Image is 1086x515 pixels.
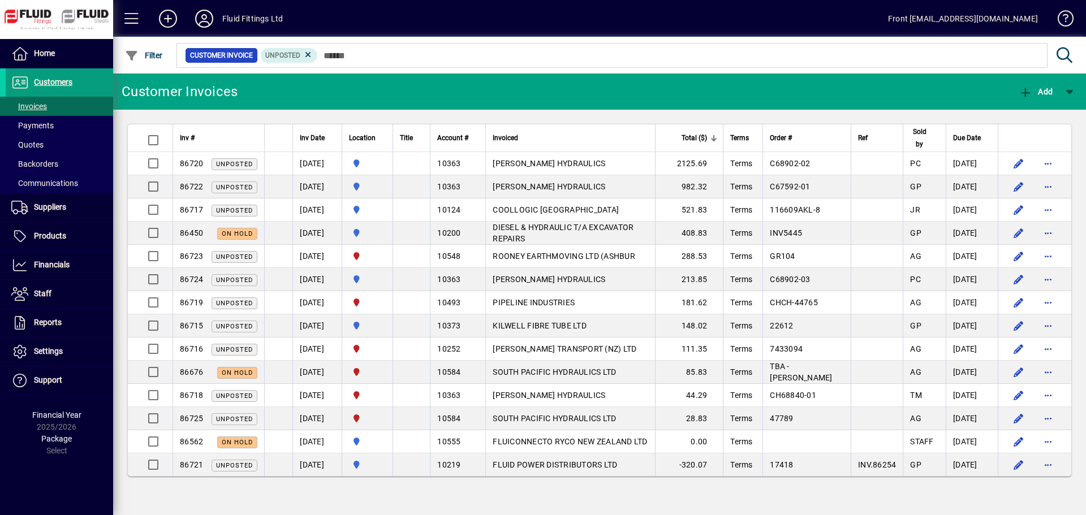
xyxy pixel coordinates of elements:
td: [DATE] [946,430,998,453]
span: Reports [34,318,62,327]
span: FLUICONNECTO RYCO NEW ZEALAND LTD [493,437,647,446]
td: [DATE] [292,291,342,314]
span: 86717 [180,205,203,214]
span: Add [1019,87,1053,96]
td: [DATE] [292,245,342,268]
span: AUCKLAND [349,227,386,239]
a: Knowledge Base [1049,2,1072,39]
span: Home [34,49,55,58]
span: Ref [858,132,868,144]
span: Terms [730,228,752,237]
button: Edit [1010,154,1028,172]
button: More options [1039,154,1057,172]
span: STAFF [910,437,933,446]
button: Filter [122,45,166,66]
a: Reports [6,309,113,337]
span: Backorders [11,159,58,168]
span: 47789 [770,414,793,423]
span: 86720 [180,159,203,168]
div: Sold by [910,125,939,150]
span: Order # [770,132,792,144]
td: [DATE] [292,361,342,384]
span: Communications [11,179,78,188]
td: 213.85 [655,268,723,291]
div: Front [EMAIL_ADDRESS][DOMAIN_NAME] [888,10,1038,28]
span: 10219 [437,460,460,469]
span: Unposted [216,276,253,284]
span: 10124 [437,205,460,214]
span: Products [34,231,66,240]
span: Unposted [216,207,253,214]
span: Total ($) [682,132,707,144]
span: Invoices [11,102,47,111]
span: Terms [730,298,752,307]
span: FLUID FITTINGS CHRISTCHURCH [349,389,386,401]
td: [DATE] [946,314,998,337]
td: [DATE] [946,175,998,198]
span: AG [910,298,921,307]
span: 86715 [180,321,203,330]
div: Title [400,132,423,144]
span: 22612 [770,321,793,330]
span: Customers [34,77,72,86]
span: 86725 [180,414,203,423]
button: Edit [1010,317,1028,335]
div: Invoiced [493,132,648,144]
a: Backorders [6,154,113,174]
span: CH68840-01 [770,391,816,400]
button: Edit [1010,247,1028,265]
button: More options [1039,270,1057,288]
span: 10200 [437,228,460,237]
td: [DATE] [946,291,998,314]
span: Unposted [216,184,253,191]
td: [DATE] [292,407,342,430]
td: [DATE] [946,198,998,222]
span: Unposted [216,300,253,307]
div: Fluid Fittings Ltd [222,10,283,28]
span: Unposted [216,161,253,168]
span: CHCH-44765 [770,298,818,307]
span: FLUID FITTINGS CHRISTCHURCH [349,343,386,355]
span: AG [910,252,921,261]
td: [DATE] [946,361,998,384]
span: AUCKLAND [349,458,386,471]
span: 86722 [180,182,203,191]
a: Products [6,222,113,250]
a: Settings [6,337,113,366]
td: [DATE] [292,268,342,291]
span: 10363 [437,182,460,191]
td: [DATE] [946,384,998,407]
span: Terms [730,437,752,446]
a: Quotes [6,135,113,154]
span: Financials [34,260,70,269]
span: Unposted [216,253,253,261]
span: 116609AKL-8 [770,205,820,214]
td: 44.29 [655,384,723,407]
span: GP [910,460,921,469]
span: INV.86254 [858,460,896,469]
span: 10373 [437,321,460,330]
span: AUCKLAND [349,204,386,216]
button: More options [1039,317,1057,335]
span: On hold [222,439,253,446]
td: 28.83 [655,407,723,430]
span: 10363 [437,159,460,168]
button: More options [1039,456,1057,474]
button: Edit [1010,178,1028,196]
span: AUCKLAND [349,180,386,193]
span: 86676 [180,367,203,376]
td: 408.83 [655,222,723,245]
span: [PERSON_NAME] HYDRAULICS [493,159,605,168]
span: 17418 [770,460,793,469]
span: FLUID FITTINGS CHRISTCHURCH [349,296,386,309]
span: Terms [730,460,752,469]
span: AUCKLAND [349,273,386,285]
button: More options [1039,409,1057,427]
span: Unposted [216,462,253,469]
mat-chip: Customer Invoice Status: Unposted [261,48,318,63]
a: Home [6,40,113,68]
td: [DATE] [946,407,998,430]
span: 10363 [437,275,460,284]
button: Edit [1010,386,1028,404]
span: Staff [34,289,51,298]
